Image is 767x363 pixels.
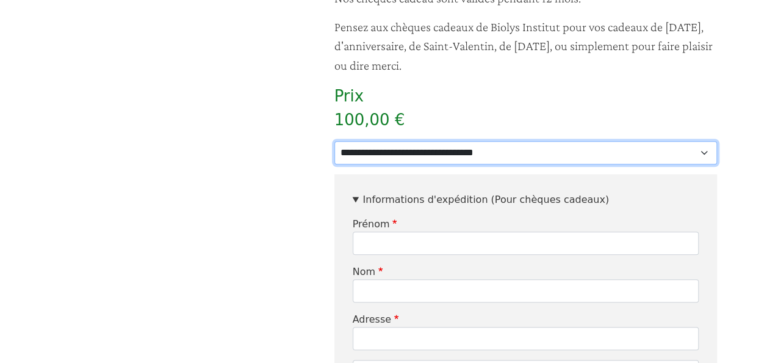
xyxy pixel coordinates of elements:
div: 100,00 € [334,108,717,132]
summary: Informations d'expédition (Pour chèques cadeaux) [353,193,699,207]
label: Adresse [353,312,402,327]
label: Prénom [353,217,400,232]
p: Pensez aux chèques cadeaux de Biolys Institut pour vos cadeaux de [DATE], d'anniversaire, de Sain... [334,17,717,75]
label: Nom [353,265,386,279]
div: Prix [334,84,717,108]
